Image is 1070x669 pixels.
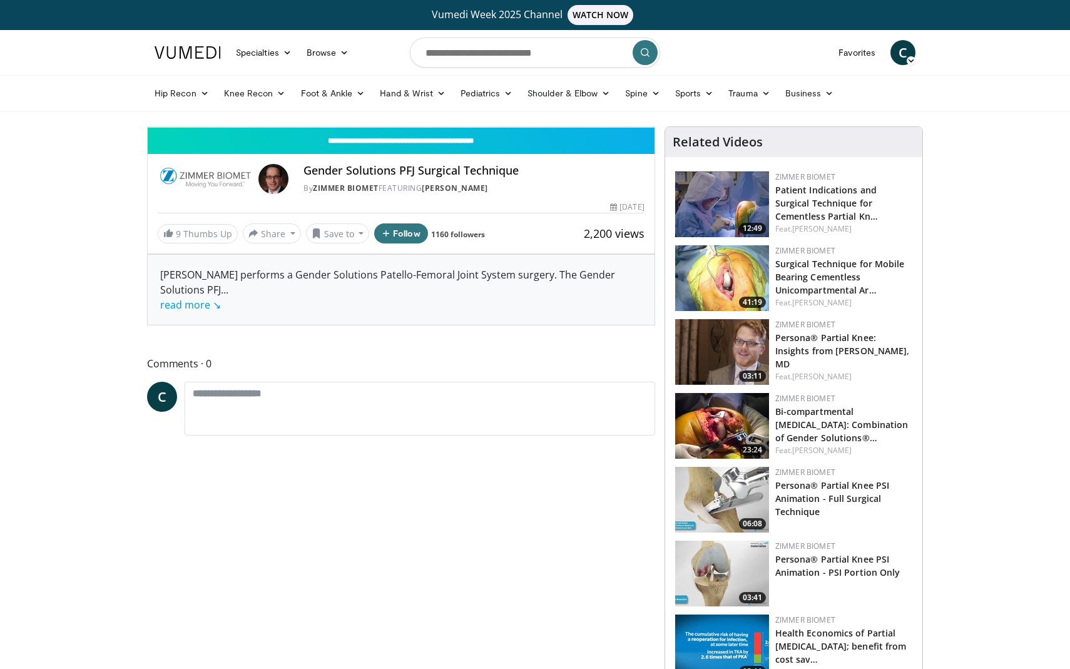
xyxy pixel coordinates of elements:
input: Search topics, interventions [410,38,660,68]
img: VuMedi Logo [155,46,221,59]
span: WATCH NOW [568,5,634,25]
a: C [890,40,915,65]
span: 23:24 [739,444,766,456]
a: [PERSON_NAME] [422,183,488,193]
a: Zimmer Biomet [775,393,835,404]
a: Zimmer Biomet [775,541,835,551]
img: Zimmer Biomet [158,164,253,194]
img: f87a5073-b7d4-4925-9e52-a0028613b997.png.150x105_q85_crop-smart_upscale.png [675,319,769,385]
a: Patient Indications and Surgical Technique for Cementless Partial Kn… [775,184,878,222]
span: 06:08 [739,518,766,529]
a: Browse [299,40,357,65]
a: Zimmer Biomet [775,171,835,182]
video-js: Video Player [148,127,655,128]
a: 9 Thumbs Up [158,224,238,243]
a: Persona® Partial Knee: Insights from [PERSON_NAME], MD [775,332,910,370]
span: 03:41 [739,592,766,603]
span: 12:49 [739,223,766,234]
div: Feat. [775,445,912,456]
a: 12:49 [675,171,769,237]
a: Trauma [721,81,778,106]
span: 41:19 [739,297,766,308]
div: Feat. [775,223,912,235]
div: By FEATURING [303,183,644,194]
a: [PERSON_NAME] [792,445,852,456]
a: Business [778,81,842,106]
a: Zimmer Biomet [313,183,379,193]
a: Specialties [228,40,299,65]
button: Follow [374,223,428,243]
a: Spine [618,81,667,106]
span: Comments 0 [147,355,655,372]
a: Hand & Wrist [372,81,453,106]
img: dc286c30-bcc4-47d6-b614-e3642f4746ad.150x105_q85_crop-smart_upscale.jpg [675,393,769,459]
a: Health Economics of Partial [MEDICAL_DATA]; benefit from cost sav… [775,627,907,665]
button: Share [243,223,301,243]
a: Persona® Partial Knee PSI Animation - Full Surgical Technique [775,479,890,518]
a: Hip Recon [147,81,217,106]
div: [PERSON_NAME] performs a Gender Solutions Patello-Femoral Joint System surgery. The Gender Soluti... [160,267,642,312]
div: Feat. [775,371,912,382]
h4: Gender Solutions PFJ Surgical Technique [303,164,644,178]
a: 03:41 [675,541,769,606]
a: read more ↘ [160,298,221,312]
a: 23:24 [675,393,769,459]
a: Foot & Ankle [293,81,373,106]
img: e9ed289e-2b85-4599-8337-2e2b4fe0f32a.150x105_q85_crop-smart_upscale.jpg [675,245,769,311]
a: Persona® Partial Knee PSI Animation - PSI Portion Only [775,553,900,578]
a: Zimmer Biomet [775,467,835,477]
a: Favorites [831,40,883,65]
span: 03:11 [739,370,766,382]
a: Vumedi Week 2025 ChannelWATCH NOW [156,5,914,25]
a: [PERSON_NAME] [792,223,852,234]
a: 1160 followers [431,229,485,240]
a: Shoulder & Elbow [520,81,618,106]
div: [DATE] [610,202,644,213]
a: Zimmer Biomet [775,615,835,625]
a: Pediatrics [453,81,520,106]
span: 2,200 views [584,226,645,241]
img: Avatar [258,164,288,194]
a: Zimmer Biomet [775,319,835,330]
button: Save to [306,223,370,243]
img: 2c28c705-9b27-4f8d-ae69-2594b16edd0d.150x105_q85_crop-smart_upscale.jpg [675,171,769,237]
a: 41:19 [675,245,769,311]
a: Knee Recon [217,81,293,106]
a: [PERSON_NAME] [792,297,852,308]
a: [PERSON_NAME] [792,371,852,382]
h4: Related Videos [673,135,763,150]
div: Feat. [775,297,912,309]
span: 9 [176,228,181,240]
a: C [147,382,177,412]
a: Surgical Technique for Mobile Bearing Cementless Unicompartmental Ar… [775,258,905,296]
img: af06340c-8648-4890-8a9c-80c0c1fd05d5.150x105_q85_crop-smart_upscale.jpg [675,541,769,606]
a: 06:08 [675,467,769,533]
a: Zimmer Biomet [775,245,835,256]
img: 686d165e-95fa-42f3-8ff5-d5bd856530f8.150x105_q85_crop-smart_upscale.jpg [675,467,769,533]
a: Sports [668,81,721,106]
a: Bi-compartmental [MEDICAL_DATA]: Combination of Gender Solutions®… [775,406,909,444]
a: 03:11 [675,319,769,385]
